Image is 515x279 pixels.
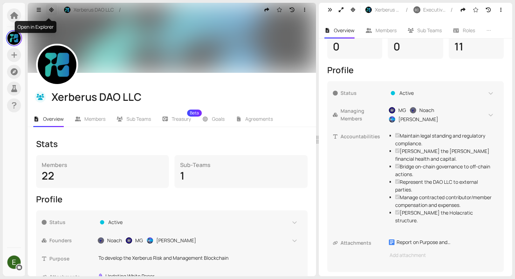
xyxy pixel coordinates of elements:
span: Sub Teams [417,27,442,34]
span: Xerberus DAO LLC [74,6,114,14]
span: Attachments [341,239,385,247]
p: To develop the Xerberus Risk and Management Blockchain [98,254,298,262]
div: 0 [333,40,377,53]
div: Xerberus DAO LLC [51,90,306,104]
button: Xerberus DAO LLC [362,4,404,15]
img: HgCiZ4BMi_.jpeg [365,7,372,13]
span: Members [376,27,397,34]
span: ellipsis [486,28,491,33]
span: Founders [49,237,94,244]
div: 11 [454,40,498,53]
div: Report on Purpose and Accountabilities [397,238,451,246]
div: Add attachment [385,250,498,261]
li: [PERSON_NAME] the [PERSON_NAME] financial health and capital. [395,147,494,163]
span: Sub Teams [126,116,151,122]
span: Overview [334,27,355,34]
span: Status [49,218,94,226]
li: Bridge on-chain governance to off-chain actions. [395,163,494,178]
div: Stats [36,138,308,149]
li: Maintain legal standing and regulatory compliance. [395,132,494,147]
img: h4zm8oAVjJ.jpeg [389,116,395,123]
span: Active [399,89,414,97]
div: 1 [180,169,302,182]
span: MG [398,106,406,114]
img: gQX6TtSrwZ.jpeg [7,32,21,45]
a: Report on Purpose and Accountabilities [389,238,451,246]
span: Executive Circle [423,6,446,14]
span: Members [84,116,105,122]
img: h4zm8oAVjJ.jpeg [147,237,153,244]
img: ACg8ocJiNtrj-q3oAs-KiQUokqI3IJKgX5M3z0g1j3yMiQWdKhkXpQ=s500 [7,256,21,269]
img: MXslRO4HpP.jpeg [126,237,132,244]
button: Xerberus DAO LLC [60,4,117,15]
span: Accountabilities [341,133,385,140]
div: 22 [42,169,163,182]
span: Noach [107,237,122,244]
span: Agreements [245,116,273,122]
span: Treasury [172,117,191,121]
li: [PERSON_NAME] the Holacratic structure. [395,209,494,224]
div: 0 [393,40,437,53]
div: Sub-Teams [180,161,302,169]
span: [PERSON_NAME] [398,116,438,123]
sup: Beta [187,110,202,117]
span: Overview [43,116,64,122]
span: Goals [212,116,225,122]
span: Xerberus DAO LLC [375,6,400,14]
div: Profile [36,194,308,205]
img: HqdzPpp0Ak.jpeg [38,46,76,84]
span: Active [108,218,123,226]
span: [PERSON_NAME] [156,237,196,244]
span: Roles [463,27,475,34]
img: HgCiZ4BMi_.jpeg [64,7,70,13]
span: Managing Members [341,107,385,123]
img: MXslRO4HpP.jpeg [389,107,395,113]
li: Manage contracted contributor/member compensation and expenses. [395,194,494,209]
span: Noach [419,106,434,114]
div: Members [42,161,163,169]
div: Profile [327,64,504,76]
span: EC [415,8,419,12]
span: Purpose [49,255,94,263]
span: Status [341,89,385,97]
li: Represent the DAO LLC to external parties. [395,178,494,194]
span: MG [135,237,143,244]
img: bkvvjQsnwV.jpeg [98,237,104,244]
img: bkvvjQsnwV.jpeg [410,107,416,113]
button: ECExecutive Circle [410,4,449,15]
